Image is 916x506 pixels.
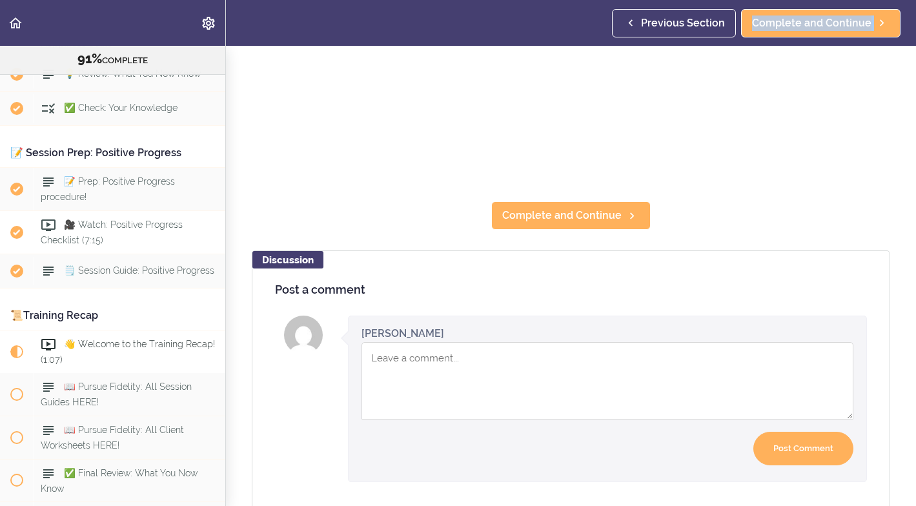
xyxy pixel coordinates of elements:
[753,432,853,466] input: Post Comment
[64,103,178,113] span: ✅ Check: Your Knowledge
[8,15,23,31] svg: Back to course curriculum
[612,9,736,37] a: Previous Section
[275,283,867,296] h4: Post a comment
[252,251,323,268] div: Discussion
[16,51,209,68] div: COMPLETE
[491,201,651,230] a: Complete and Continue
[41,219,183,245] span: 🎥 Watch: Positive Progress Checklist (7:15)
[361,342,853,420] textarea: Comment box
[641,15,725,31] span: Previous Section
[41,425,184,450] span: 📖 Pursue Fidelity: All Client Worksheets HERE!
[201,15,216,31] svg: Settings Menu
[741,9,901,37] a: Complete and Continue
[41,381,192,407] span: 📖 Pursue Fidelity: All Session Guides HERE!
[361,326,444,341] div: [PERSON_NAME]
[752,15,871,31] span: Complete and Continue
[77,51,102,66] span: 91%
[41,176,175,201] span: 📝 Prep: Positive Progress procedure!
[41,339,215,364] span: 👋 Welcome to the Training Recap! (1:07)
[502,208,622,223] span: Complete and Continue
[64,265,214,276] span: 🗒️ Session Guide: Positive Progress
[284,316,323,354] img: Lisa
[41,468,198,493] span: ✅ Final Review: What You Now Know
